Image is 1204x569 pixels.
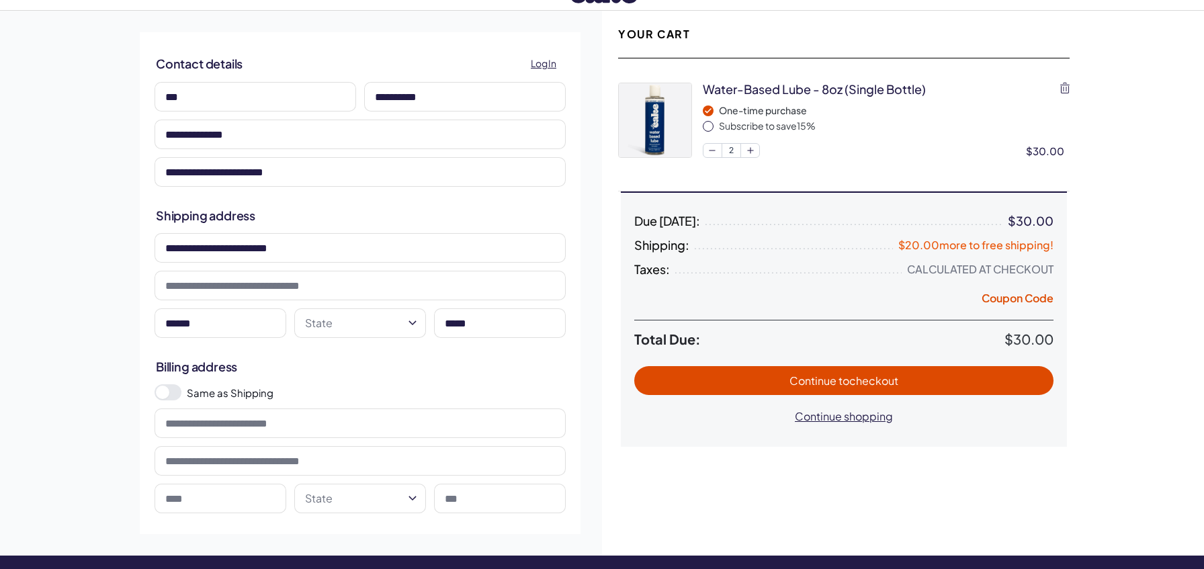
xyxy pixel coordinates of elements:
[719,104,1070,118] div: One-time purchase
[156,207,564,224] h2: Shipping address
[156,50,564,77] h2: Contact details
[531,56,556,71] span: Log In
[719,120,1070,133] div: Subscribe to save 15 %
[1004,331,1053,347] span: $30.00
[156,358,564,375] h2: Billing address
[838,374,898,388] span: to checkout
[634,366,1053,395] button: Continue tocheckout
[898,238,1053,252] span: $20.00 more to free shipping!
[187,386,566,400] label: Same as Shipping
[619,83,691,157] img: bulklubes_Artboard15.jpg
[1026,144,1070,158] div: $30.00
[781,402,906,431] button: Continue shopping
[703,81,926,97] div: water-based lube - 8oz (single bottle)
[795,409,893,423] span: Continue shopping
[634,331,1004,347] span: Total Due:
[523,50,564,77] a: Log In
[907,263,1053,276] div: Calculated at Checkout
[634,238,689,252] span: Shipping:
[634,263,670,276] span: Taxes:
[722,144,741,157] span: 2
[1008,214,1053,228] div: $30.00
[982,291,1053,310] button: Coupon Code
[618,27,690,42] h2: Your Cart
[634,214,700,228] span: Due [DATE]:
[789,374,898,388] span: Continue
